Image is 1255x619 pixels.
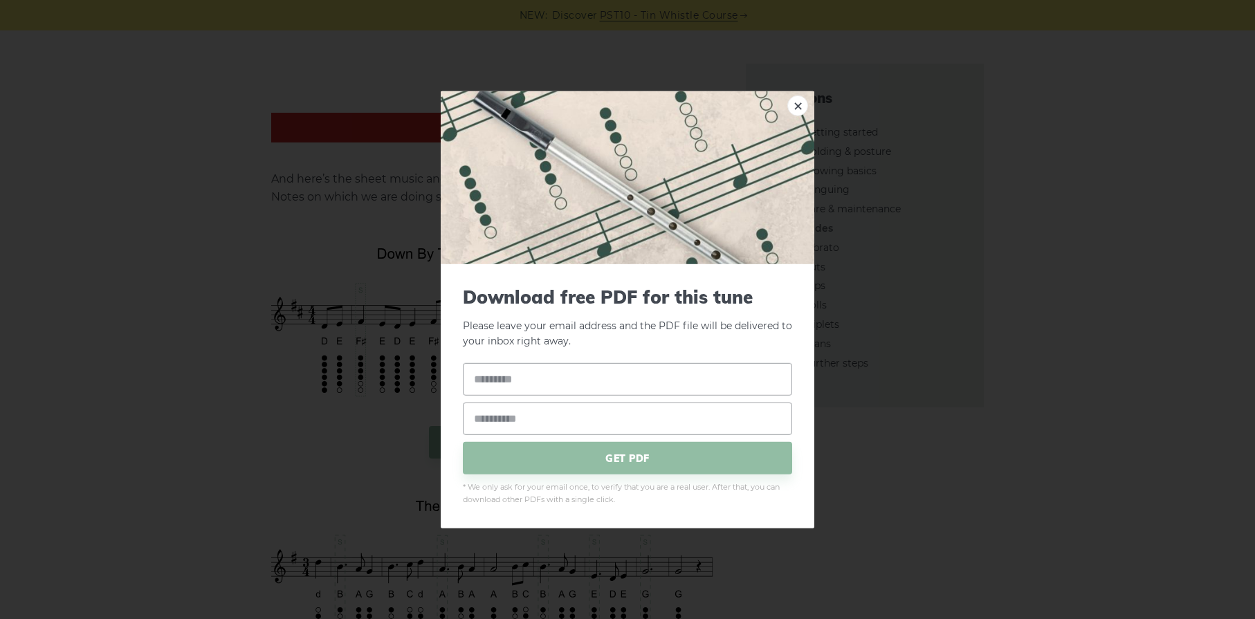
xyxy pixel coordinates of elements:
[463,286,792,349] p: Please leave your email address and the PDF file will be delivered to your inbox right away.
[463,442,792,474] span: GET PDF
[787,95,808,116] a: ×
[463,286,792,307] span: Download free PDF for this tune
[441,91,814,264] img: Tin Whistle Fingering Chart Preview
[463,481,792,506] span: * We only ask for your email once, to verify that you are a real user. After that, you can downlo...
